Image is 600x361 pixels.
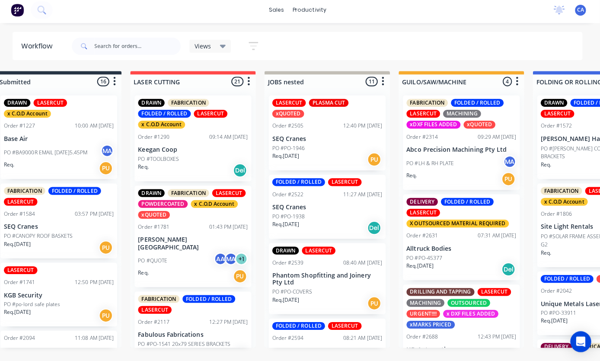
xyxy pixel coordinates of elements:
p: PO #PO-COVERS [275,289,314,297]
div: PU [369,154,383,168]
div: sales [267,6,291,19]
div: X OUTSOURCED MATERIAL REQUIRED [408,221,510,229]
div: FOLDED / ROLLED [186,296,238,303]
div: PU [103,163,117,177]
div: MA [227,253,240,266]
div: xQUOTED [465,123,496,131]
p: Base Air [9,137,118,144]
div: FABRICATION [408,101,449,109]
div: MA [105,146,118,159]
div: FABRICATION [541,188,582,196]
p: PO #LH & RH PLATE [408,161,455,169]
div: 12:40 PM [DATE] [345,124,384,132]
div: OUTSOURCED [449,300,491,307]
p: PO #QUOTE [142,258,171,265]
p: PO #CANOPY ROOF BASKETS [9,233,77,241]
div: LASERCUT [408,210,441,218]
div: Order #2117 [142,319,173,326]
div: LASERCUT [330,180,364,188]
div: Del [369,222,383,236]
p: PO #po-lord safe plates [9,301,64,309]
span: CA [578,9,584,17]
div: 12:43 PM [DATE] [479,333,517,341]
div: FOLDED / ROLLED [53,188,105,196]
p: PO #BA9000R EMAIL [DATE]5.45PM [9,150,92,158]
p: PO #PO-1938 [275,214,307,222]
p: Req. [DATE] [275,222,302,230]
p: Req. [408,173,418,181]
div: FOLDED / ROLLED [442,199,495,207]
p: SEQ Cranes [275,205,384,212]
div: LASERCUT [197,112,230,120]
p: Req. [DATE] [275,297,302,304]
div: + 1 [238,253,251,266]
div: DELIVERY [541,343,572,351]
div: DRAWN [142,101,168,109]
div: DRAWNFABRICATIONLASERCUTPOWDERCOATEDx C.O.D AccountxQUOTEDOrder #178101:43 PM [DATE][PERSON_NAME]... [138,187,254,288]
div: FABRICATION [171,101,212,109]
div: 12:27 PM [DATE] [212,319,251,326]
div: DRAWN [142,191,168,198]
div: Order #2594 [275,335,306,342]
p: Fabulous Fabrications [142,332,251,339]
div: LASERCUT [330,323,364,330]
p: SEQ Cranes [275,137,384,144]
div: LASERCUT [9,199,42,207]
div: Del [236,165,250,179]
div: FABRICATIONFOLDED / ROLLEDLASERCUTMACHININGxDXF FILES ADDEDxQUOTEDOrder #231409:29 AM [DATE]Abco ... [405,98,520,192]
div: xQUOTED [142,212,173,220]
div: PU [502,174,516,188]
p: Req. [142,270,152,278]
img: Factory [16,6,29,19]
div: LASERCUTPLASMA CUTxQUOTEDOrder #250512:40 PM [DATE]SEQ CranesPO #PO-1946Req.[DATE]PU [271,98,387,172]
div: FABRICATION [142,296,183,303]
div: Order #1290 [142,135,173,143]
div: Order #2522 [275,192,306,200]
div: DELIVERYFOLDED / ROLLEDLASERCUTX OUTSOURCED MATERIAL REQUIREDOrder #263107:31 AM [DATE]Alltruck B... [405,196,520,281]
div: DELIVERY [408,199,439,207]
div: FOLDED / ROLLED [452,101,504,109]
div: FABRICATION [9,188,50,196]
div: FOLDED / ROLLED [541,276,594,284]
div: xDXF FILES ADDED [408,123,462,131]
div: Order #1806 [541,211,572,219]
div: x DXF FILES ADDED [444,310,499,318]
p: PO #PO-45377 [408,255,444,263]
p: Req. [541,163,552,170]
div: x C.O.D Account [541,199,588,207]
p: Req. [9,163,19,170]
div: POWDERCOATED [142,201,191,209]
div: LASERCUT [479,289,512,297]
div: Open Intercom Messenger [571,332,591,352]
div: LASERCUT [38,101,71,109]
p: [PERSON_NAME][GEOGRAPHIC_DATA] [142,237,251,252]
div: Order #2631 [408,233,439,241]
div: xMARKS PRICED [408,321,456,329]
div: productivity [291,6,333,19]
div: FOLDED / ROLLED [275,180,327,188]
p: SEQ Cranes [9,224,118,232]
div: Order #2042 [541,288,572,296]
div: DRAWNLASERCUTx C.O.D AccountOrder #122710:00 AM [DATE]Base AirPO #BA9000R EMAIL [DATE]5.45PMMAReq.PU [5,98,121,181]
div: PLASMA CUT [311,101,351,109]
div: FABRICATIONFOLDED / ROLLEDLASERCUTOrder #158403:57 PM [DATE]SEQ CranesPO #CANOPY ROOF BASKETSReq.... [5,185,121,259]
div: PU [236,270,250,284]
div: Order #1572 [541,124,572,132]
p: Req. [541,250,552,258]
p: Req. [142,165,152,173]
div: DRILLING AND TAPPING [408,289,476,297]
p: Alltruck Bodies [408,246,517,253]
div: Order #2505 [275,124,306,132]
div: 09:14 AM [DATE] [212,135,251,143]
div: PU [369,297,383,311]
div: DRAWNFABRICATIONFOLDED / ROLLEDLASERCUTx C.O.D AccountOrder #129009:14 AM [DATE]Keegan CoopPO #TO... [138,98,254,183]
p: Req. [DATE] [541,317,568,325]
div: DRAWNLASERCUTOrder #253908:40 AM [DATE]Phantom Shopfitting and Joinery Pty LtdPO #PO-COVERSReq.[D... [271,244,387,315]
div: x C.O.D Account [9,112,55,120]
div: Order #2688 [408,333,439,341]
p: HD Automotive [408,346,517,354]
div: FABRICATION [171,191,212,198]
div: 03:57 PM [DATE] [79,211,118,219]
p: Cash Sale [9,348,118,355]
div: x C.O.D Account [194,201,241,209]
